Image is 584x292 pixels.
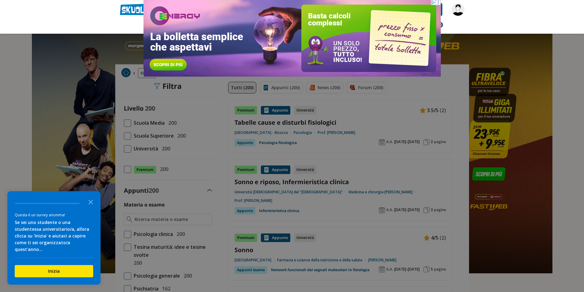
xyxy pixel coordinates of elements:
[7,191,101,285] div: Survey
[15,219,93,253] div: Se sei uno studente o una studentessa universitario/a, allora clicca su 'Inizia' e aiutaci a capi...
[452,3,464,16] img: infermiera99
[15,265,93,277] button: Inizia
[15,212,93,218] div: Questa è un survey anonima!
[85,195,97,208] button: Close the survey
